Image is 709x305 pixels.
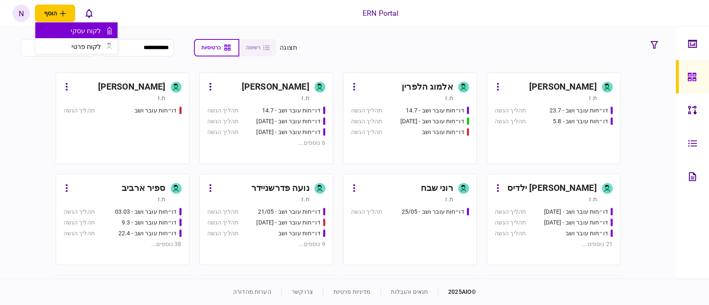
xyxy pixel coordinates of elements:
[158,94,165,102] div: ת.ז
[35,43,101,51] div: לקוח פרטי
[207,117,238,126] div: תהליך הגשה
[233,288,271,295] a: הערות מהדורה
[302,94,309,102] div: ת.ז
[158,195,165,203] div: ת.ז
[507,182,597,195] div: [PERSON_NAME] ילדיס
[544,207,608,216] div: דו״חות עובר ושב - 25.06.25
[495,229,526,238] div: תהליך הגשה
[207,106,238,115] div: תהליך הגשה
[64,207,95,216] div: תהליך הגשה
[251,182,309,195] div: נועה פדרשניידר
[278,229,321,238] div: דו״חות עובר ושב
[64,218,95,227] div: תהליך הגשה
[343,174,477,265] a: רוני שבחת.זדו״חות עובר ושב - 25/05תהליך הגשה
[495,240,613,249] div: 21 נוספים ...
[80,5,98,22] button: פתח רשימת התראות
[35,27,101,35] div: לקוח עסקי
[351,128,382,137] div: תהליך הגשה
[302,195,309,203] div: ת.ז
[201,45,221,51] span: כרטיסיות
[242,81,309,94] div: [PERSON_NAME]
[351,117,382,126] div: תהליך הגשה
[553,117,608,126] div: דו״חות עובר ושב - 5.8
[12,5,30,22] button: N
[589,195,596,203] div: ת.ז
[343,73,477,164] a: אלמוג הלפריןת.זדו״חות עובר ושב - 14.7תהליך הגשהדו״חות עובר ושב - 15.07.25תהליך הגשהדו״חות עובר וש...
[35,5,75,22] button: פתח תפריט להוספת לקוח
[256,128,320,137] div: דו״חות עובר ושב - 24.7.25
[207,207,238,216] div: תהליך הגשה
[98,81,166,94] div: [PERSON_NAME]
[402,81,453,94] div: אלמוג הלפרין
[122,182,165,195] div: ספיר ארביב
[35,22,118,38] button: לקוח עסקי
[550,106,608,115] div: דו״חות עובר ושב - 23.7
[495,218,526,227] div: תהליך הגשה
[391,288,428,295] a: תנאים והגבלות
[207,139,325,147] div: 6 נוספים ...
[64,229,95,238] div: תהליך הגשה
[64,240,182,249] div: 38 נוספים ...
[194,39,239,56] button: כרטיסיות
[280,43,297,53] div: תצוגה
[135,106,177,115] div: דו״חות עובר ושב
[258,207,320,216] div: דו״חות עובר ושב - 21/05
[292,288,313,295] a: צרו קשר
[207,128,238,137] div: תהליך הגשה
[400,117,464,126] div: דו״חות עובר ושב - 15.07.25
[495,117,526,126] div: תהליך הגשה
[406,106,464,115] div: דו״חות עובר ושב - 14.7
[420,182,453,195] div: רוני שבח
[422,128,464,137] div: דו״חות עובר ושב
[262,106,321,115] div: דו״חות עובר ושב - 14.7
[64,106,95,115] div: תהליך הגשה
[118,229,177,238] div: דו״חות עובר ושב - 22.4
[122,218,177,227] div: דו״חות עובר ושב - 9.3
[256,117,320,126] div: דו״חות עובר ושב - 23.7.25
[56,73,189,164] a: [PERSON_NAME]ת.זדו״חות עובר ושבתהליך הגשה
[445,94,453,102] div: ת.ז
[207,240,325,249] div: 9 נוספים ...
[115,207,177,216] div: דו״חות עובר ושב - 03.03
[445,195,453,203] div: ת.ז
[495,106,526,115] div: תהליך הגשה
[529,81,597,94] div: [PERSON_NAME]
[566,229,608,238] div: דו״חות עובר ושב
[207,218,238,227] div: תהליך הגשה
[256,218,320,227] div: דו״חות עובר ושב - 03/06/25
[56,174,189,265] a: ספיר ארביבת.זדו״חות עובר ושב - 03.03תהליך הגשהדו״חות עובר ושב - 9.3תהליך הגשהדו״חות עובר ושב - 22...
[589,94,596,102] div: ת.ז
[239,39,276,56] button: רשימה
[351,106,382,115] div: תהליך הגשה
[199,73,333,164] a: [PERSON_NAME]ת.זדו״חות עובר ושב - 14.7תהליך הגשהדו״חות עובר ושב - 23.7.25תהליך הגשהדו״חות עובר וש...
[199,174,333,265] a: נועה פדרשניידרת.זדו״חות עובר ושב - 21/05תהליך הגשהדו״חות עובר ושב - 03/06/25תהליך הגשהדו״חות עובר...
[363,8,398,19] div: ERN Portal
[35,38,118,54] button: לקוח פרטי
[544,218,608,227] div: דו״חות עובר ושב - 26.06.25
[495,207,526,216] div: תהליך הגשה
[246,45,260,51] span: רשימה
[487,73,621,164] a: [PERSON_NAME]ת.זדו״חות עובר ושב - 23.7תהליך הגשהדו״חות עובר ושב - 5.8תהליך הגשה
[438,288,476,296] div: © 2025 AIO
[207,229,238,238] div: תהליך הגשה
[351,207,382,216] div: תהליך הגשה
[401,207,464,216] div: דו״חות עובר ושב - 25/05
[333,288,370,295] a: מדיניות פרטיות
[487,174,621,265] a: [PERSON_NAME] ילדיסת.זדו״חות עובר ושב - 25.06.25תהליך הגשהדו״חות עובר ושב - 26.06.25תהליך הגשהדו״...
